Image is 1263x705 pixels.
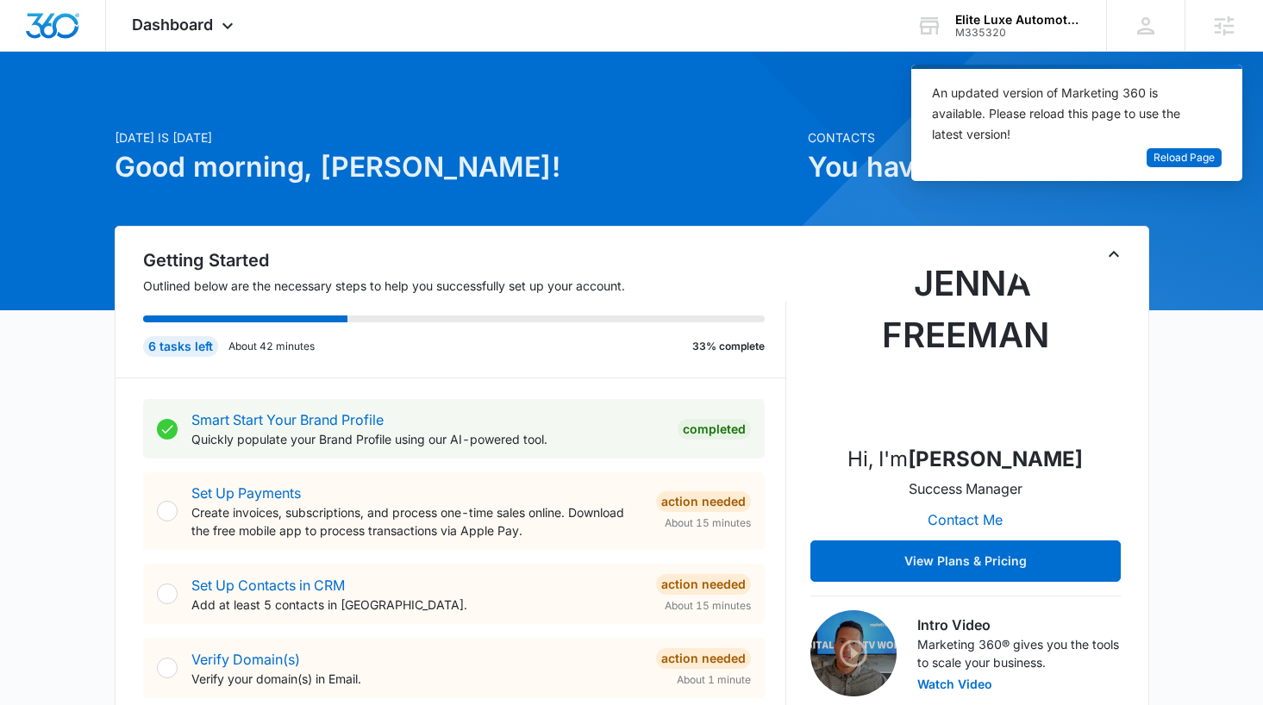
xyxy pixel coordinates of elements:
span: About 15 minutes [665,515,751,531]
a: Set Up Payments [191,484,301,502]
button: Watch Video [917,678,992,690]
h1: You have no contacts [808,147,1149,188]
p: Quickly populate your Brand Profile using our AI-powered tool. [191,430,664,448]
p: Verify your domain(s) in Email. [191,670,642,688]
p: Create invoices, subscriptions, and process one-time sales online. Download the free mobile app t... [191,503,642,540]
span: Dashboard [132,16,213,34]
div: Action Needed [656,648,751,669]
button: Contact Me [910,499,1020,540]
p: Contacts [808,128,1149,147]
div: Action Needed [656,574,751,595]
button: View Plans & Pricing [810,540,1121,582]
div: account name [955,13,1081,27]
p: Marketing 360® gives you the tools to scale your business. [917,635,1121,671]
p: About 42 minutes [228,339,315,354]
a: Set Up Contacts in CRM [191,577,345,594]
h1: Good morning, [PERSON_NAME]! [115,147,797,188]
div: 6 tasks left [143,336,218,357]
p: Outlined below are the necessary steps to help you successfully set up your account. [143,277,786,295]
img: Jenna Freeman [879,258,1052,430]
button: Reload Page [1147,148,1222,168]
span: About 1 minute [677,672,751,688]
p: Hi, I'm [847,444,1083,475]
p: [DATE] is [DATE] [115,128,797,147]
h2: Getting Started [143,247,786,273]
h3: Intro Video [917,615,1121,635]
button: Toggle Collapse [1104,244,1124,265]
p: 33% complete [692,339,765,354]
div: An updated version of Marketing 360 is available. Please reload this page to use the latest version! [932,83,1201,145]
a: Smart Start Your Brand Profile [191,411,384,428]
span: About 15 minutes [665,598,751,614]
a: Verify Domain(s) [191,651,300,668]
strong: [PERSON_NAME] [908,446,1083,471]
div: Completed [678,419,751,440]
p: Add at least 5 contacts in [GEOGRAPHIC_DATA]. [191,596,642,614]
p: Success Manager [909,478,1022,499]
span: Reload Page [1154,150,1215,166]
div: Action Needed [656,491,751,512]
img: Intro Video [810,610,897,696]
div: account id [955,27,1081,39]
